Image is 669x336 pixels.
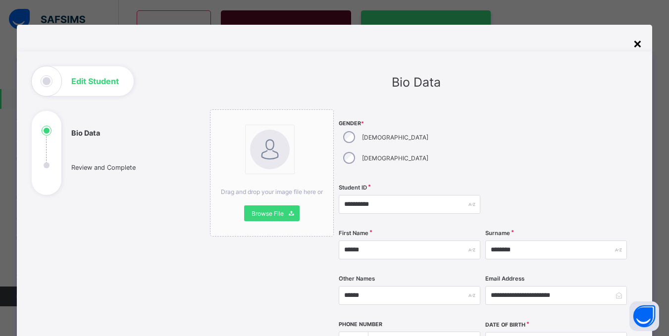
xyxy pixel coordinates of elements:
[210,109,334,237] div: bannerImageDrag and drop your image file here orBrowse File
[629,301,659,331] button: Open asap
[252,210,284,217] span: Browse File
[221,188,323,195] span: Drag and drop your image file here or
[339,230,368,237] label: First Name
[71,77,119,85] h1: Edit Student
[339,275,375,282] label: Other Names
[339,321,382,328] label: Phone Number
[633,35,642,51] div: ×
[485,275,524,282] label: Email Address
[362,134,428,141] label: [DEMOGRAPHIC_DATA]
[250,130,290,169] img: bannerImage
[485,230,510,237] label: Surname
[485,322,525,328] label: Date of Birth
[362,154,428,162] label: [DEMOGRAPHIC_DATA]
[339,120,480,127] span: Gender
[392,75,441,90] span: Bio Data
[339,184,367,191] label: Student ID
